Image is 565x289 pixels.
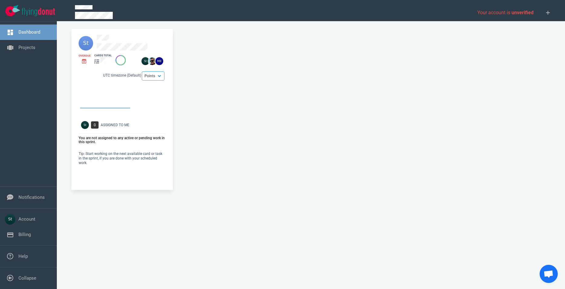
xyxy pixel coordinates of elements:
img: Flying Donut text logo [22,8,55,16]
a: Notifications [18,195,45,200]
img: Avatar [81,121,89,129]
div: Overdue [79,54,91,58]
a: Billing [18,232,31,237]
a: Projects [18,45,35,50]
p: You are not assigned to any active or pending work in this sprint. [79,136,166,144]
span: unverified [511,10,534,15]
a: Help [18,254,28,259]
a: Account [18,216,35,222]
span: 0 [91,121,99,129]
span: Your account is [477,10,534,15]
div: cards total [94,54,112,57]
img: 26 [141,57,149,65]
a: Dashboard [18,29,40,35]
a: Collapse [18,275,36,281]
div: Open chat [540,265,558,283]
img: 26 [155,57,163,65]
p: Tip: Start working on the next available card or task in the sprint, if you are done with your sc... [79,152,166,165]
img: 26 [148,57,156,65]
div: UTC timezone (Default) [79,73,166,79]
div: Assigned To Me [101,122,169,128]
img: 40 [79,36,93,51]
